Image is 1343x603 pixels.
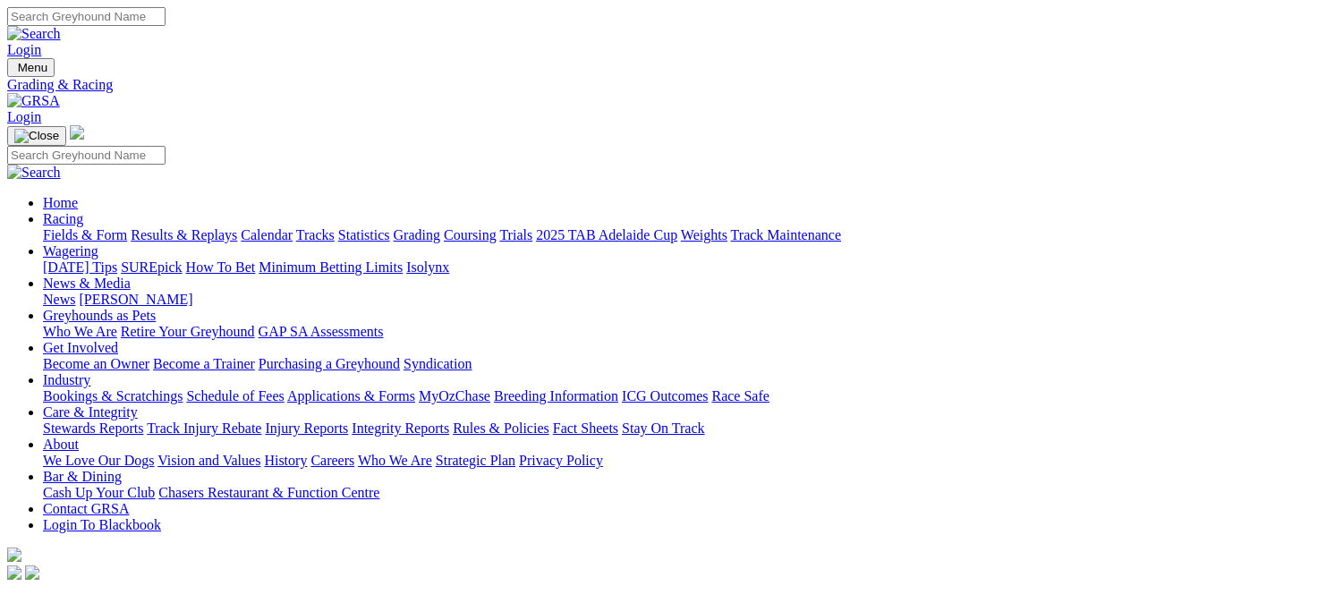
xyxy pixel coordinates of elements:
a: We Love Our Dogs [43,453,154,468]
a: Who We Are [358,453,432,468]
a: Wagering [43,243,98,259]
a: Breeding Information [494,388,618,403]
img: Close [14,129,59,143]
a: News & Media [43,276,131,291]
div: Industry [43,388,1336,404]
a: Careers [310,453,354,468]
a: Track Maintenance [731,227,841,242]
button: Toggle navigation [7,58,55,77]
div: Racing [43,227,1336,243]
a: Cash Up Your Club [43,485,155,500]
a: Applications & Forms [287,388,415,403]
img: logo-grsa-white.png [70,125,84,140]
a: Results & Replays [131,227,237,242]
a: [PERSON_NAME] [79,292,192,307]
img: twitter.svg [25,565,39,580]
a: News [43,292,75,307]
img: Search [7,165,61,181]
a: Login To Blackbook [43,517,161,532]
img: Search [7,26,61,42]
a: [DATE] Tips [43,259,117,275]
div: Bar & Dining [43,485,1336,501]
a: Retire Your Greyhound [121,324,255,339]
div: Greyhounds as Pets [43,324,1336,340]
a: Syndication [404,356,472,371]
a: Fields & Form [43,227,127,242]
input: Search [7,7,166,26]
a: Who We Are [43,324,117,339]
a: Bookings & Scratchings [43,388,183,403]
a: Care & Integrity [43,404,138,420]
a: Racing [43,211,83,226]
a: Contact GRSA [43,501,129,516]
a: Stay On Track [622,420,704,436]
div: News & Media [43,292,1336,308]
a: Minimum Betting Limits [259,259,403,275]
a: Trials [499,227,532,242]
a: About [43,437,79,452]
a: Grading [394,227,440,242]
a: Fact Sheets [553,420,618,436]
a: MyOzChase [419,388,490,403]
input: Search [7,146,166,165]
a: Calendar [241,227,293,242]
a: Chasers Restaurant & Function Centre [158,485,379,500]
a: How To Bet [186,259,256,275]
a: Greyhounds as Pets [43,308,156,323]
a: Schedule of Fees [186,388,284,403]
a: 2025 TAB Adelaide Cup [536,227,677,242]
span: Menu [18,61,47,74]
a: Isolynx [406,259,449,275]
a: Login [7,109,41,124]
a: Get Involved [43,340,118,355]
a: Become a Trainer [153,356,255,371]
a: Industry [43,372,90,387]
a: Weights [681,227,727,242]
a: Login [7,42,41,57]
a: Injury Reports [265,420,348,436]
a: Grading & Racing [7,77,1336,93]
a: GAP SA Assessments [259,324,384,339]
a: Tracks [296,227,335,242]
a: Vision and Values [157,453,260,468]
a: Become an Owner [43,356,149,371]
button: Toggle navigation [7,126,66,146]
img: GRSA [7,93,60,109]
div: Get Involved [43,356,1336,372]
a: Integrity Reports [352,420,449,436]
a: Coursing [444,227,497,242]
a: Statistics [338,227,390,242]
a: ICG Outcomes [622,388,708,403]
a: Bar & Dining [43,469,122,484]
a: Stewards Reports [43,420,143,436]
a: Strategic Plan [436,453,515,468]
div: About [43,453,1336,469]
img: facebook.svg [7,565,21,580]
a: History [264,453,307,468]
a: Race Safe [711,388,769,403]
div: Wagering [43,259,1336,276]
a: Track Injury Rebate [147,420,261,436]
a: Rules & Policies [453,420,549,436]
a: SUREpick [121,259,182,275]
img: logo-grsa-white.png [7,548,21,562]
div: Care & Integrity [43,420,1336,437]
a: Purchasing a Greyhound [259,356,400,371]
a: Home [43,195,78,210]
a: Privacy Policy [519,453,603,468]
